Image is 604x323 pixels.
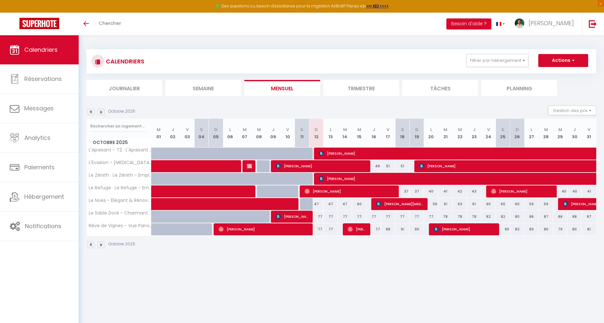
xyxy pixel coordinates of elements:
div: 49 [366,160,381,172]
span: L'Évasion - [MEDICAL_DATA] · L'Évasion - Votre expérience au coeur de Dax - [MEDICAL_DATA] [88,160,152,165]
div: 88 [381,223,395,235]
div: 79 [553,223,567,235]
abbr: V [286,127,289,133]
p: Octobre 2025 [108,108,135,115]
div: 41 [438,185,453,197]
span: Paiements [24,163,55,171]
span: [PERSON_NAME] [218,223,309,235]
div: 60 [352,198,366,210]
span: L'Apaisant - T2 · L'Apaisant - Le confort au centre de Dax - T2 [88,148,152,152]
div: 40 [424,185,438,197]
div: 59 [524,198,539,210]
span: [PERSON_NAME] [491,185,553,197]
div: 40 [567,185,582,197]
div: 61 [467,198,481,210]
th: 05 [209,119,223,148]
span: [PERSON_NAME] [434,223,496,235]
p: Octobre 2025 [108,241,135,247]
span: [PERSON_NAME] [305,185,395,197]
div: 78 [438,211,453,223]
div: 80 [539,223,553,235]
abbr: S [200,127,203,133]
div: 41 [582,185,596,197]
h3: CALENDRIERS [104,54,144,69]
div: 77 [424,211,438,223]
span: Hébergement [24,193,64,201]
abbr: M [257,127,261,133]
abbr: J [373,127,375,133]
div: 47 [338,198,352,210]
div: 77 [366,223,381,235]
div: 82 [496,211,510,223]
th: 09 [266,119,280,148]
div: 61 [438,198,453,210]
th: 22 [453,119,467,148]
abbr: M [343,127,347,133]
div: 56 [424,198,438,210]
abbr: M [458,127,462,133]
div: 86 [553,211,567,223]
div: 87 [539,211,553,223]
abbr: S [501,127,504,133]
span: [PERSON_NAME] [276,160,366,172]
span: Réservations [24,75,62,83]
abbr: J [172,127,174,133]
th: 01 [151,119,166,148]
th: 23 [467,119,481,148]
abbr: L [531,127,532,133]
abbr: M [243,127,247,133]
th: 04 [194,119,208,148]
div: 87 [582,211,596,223]
div: 40 [553,185,567,197]
abbr: J [573,127,576,133]
span: Calendriers [24,46,58,54]
abbr: S [401,127,404,133]
div: 47 [309,198,323,210]
div: 47 [323,198,338,210]
div: 51 [395,160,409,172]
div: 77 [395,211,409,223]
a: >>> ICI <<<< [366,3,389,9]
th: 31 [582,119,596,148]
div: 80 [567,223,582,235]
div: 43 [467,185,481,197]
div: 77 [323,211,338,223]
span: Notifications [25,222,62,230]
abbr: D [214,127,218,133]
abbr: M [558,127,562,133]
abbr: V [587,127,590,133]
abbr: S [300,127,303,133]
th: 15 [352,119,366,148]
button: Filtrer par hébergement [466,54,529,67]
li: Tâches [402,80,478,96]
div: 59 [539,198,553,210]
th: 03 [180,119,194,148]
button: Besoin d'aide ? [446,18,491,29]
div: 80 [524,223,539,235]
div: 90 [409,223,424,235]
th: 28 [539,119,553,148]
abbr: V [386,127,389,133]
th: 20 [424,119,438,148]
span: [PERSON_NAME] [529,19,574,27]
abbr: D [516,127,519,133]
th: 25 [496,119,510,148]
a: Chercher [94,13,126,35]
th: 07 [237,119,252,148]
span: Le Noës - Élégant & Rénové | [MEDICAL_DATA] - Clim-Parking-Centre-[GEOGRAPHIC_DATA] [88,198,152,203]
img: ... [515,18,524,28]
span: Chercher [99,20,121,27]
div: 82 [510,223,524,235]
div: 86 [524,211,539,223]
span: Messages [24,104,54,112]
span: Octobre 2025 [87,138,151,147]
li: Planning [481,80,557,96]
th: 30 [567,119,582,148]
th: 08 [252,119,266,148]
abbr: J [272,127,274,133]
div: 77 [338,211,352,223]
div: 77 [309,223,323,235]
th: 24 [481,119,496,148]
div: 60 [481,198,496,210]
